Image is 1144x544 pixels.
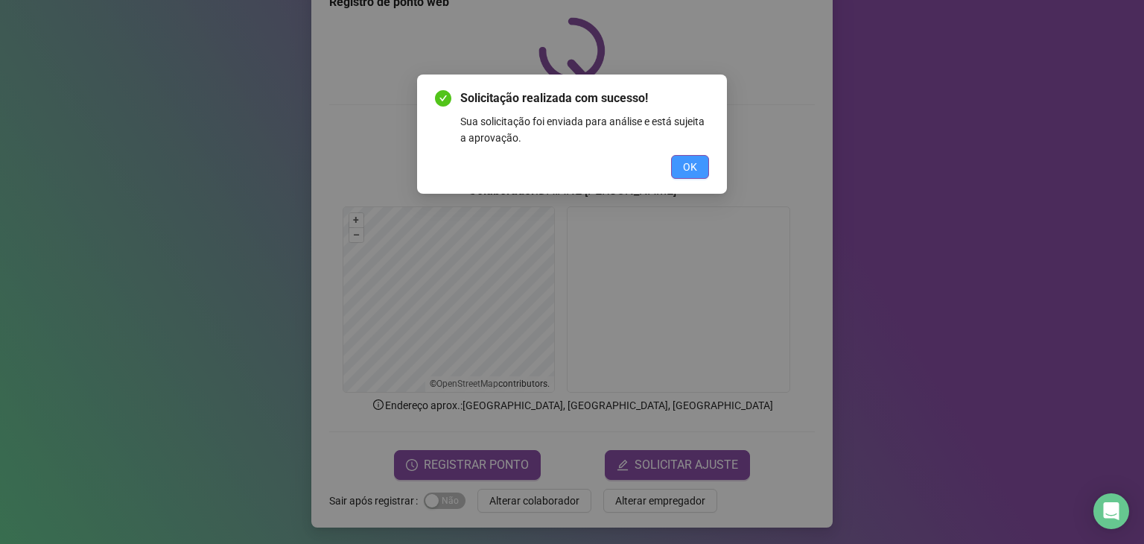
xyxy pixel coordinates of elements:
[683,159,697,175] span: OK
[435,90,451,107] span: check-circle
[460,89,709,107] span: Solicitação realizada com sucesso!
[1093,493,1129,529] div: Open Intercom Messenger
[460,113,709,146] div: Sua solicitação foi enviada para análise e está sujeita a aprovação.
[671,155,709,179] button: OK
